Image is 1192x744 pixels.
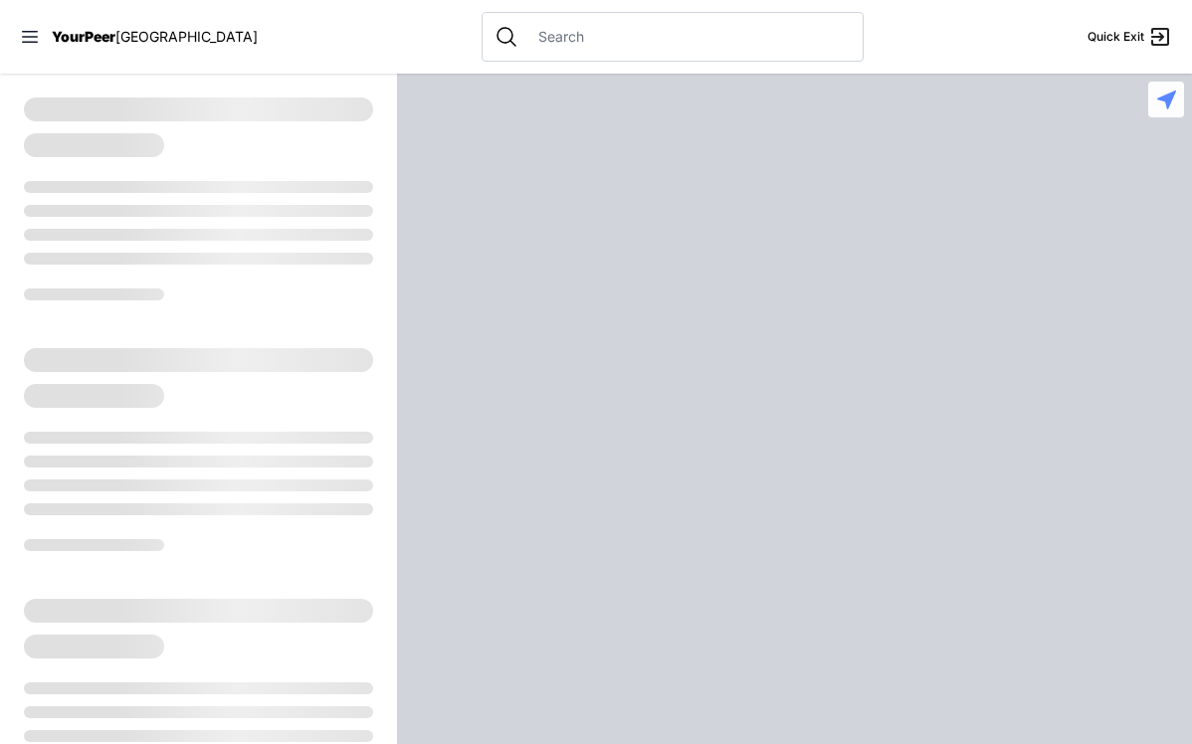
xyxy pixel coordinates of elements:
span: YourPeer [52,28,115,45]
a: Quick Exit [1088,25,1172,49]
span: [GEOGRAPHIC_DATA] [115,28,258,45]
input: Search [526,27,851,47]
a: YourPeer[GEOGRAPHIC_DATA] [52,31,258,43]
span: Quick Exit [1088,29,1144,45]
